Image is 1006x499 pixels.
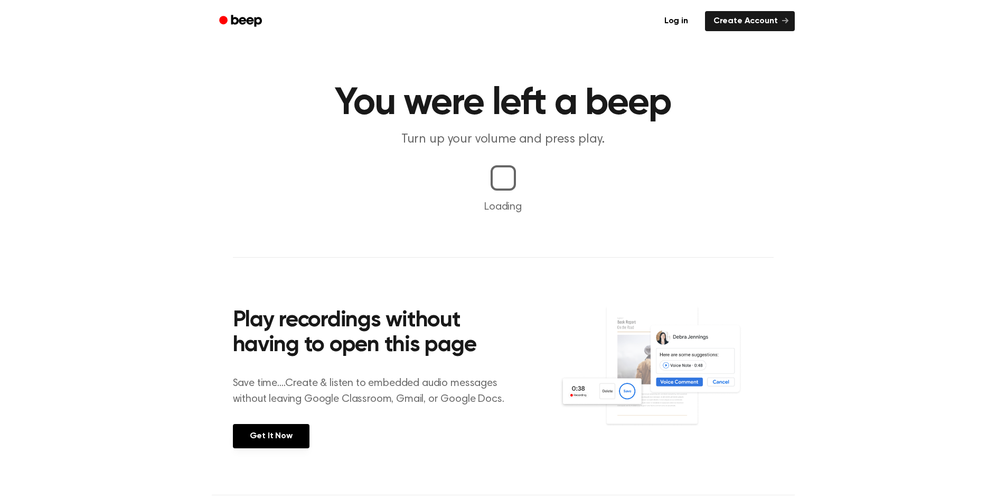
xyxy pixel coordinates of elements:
h2: Play recordings without having to open this page [233,308,518,359]
p: Loading [13,199,993,215]
a: Log in [654,9,699,33]
a: Get It Now [233,424,309,448]
a: Beep [212,11,271,32]
h1: You were left a beep [233,84,774,123]
p: Save time....Create & listen to embedded audio messages without leaving Google Classroom, Gmail, ... [233,375,518,407]
p: Turn up your volume and press play. [300,131,706,148]
a: Create Account [705,11,795,31]
img: Voice Comments on Docs and Recording Widget [559,305,773,447]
